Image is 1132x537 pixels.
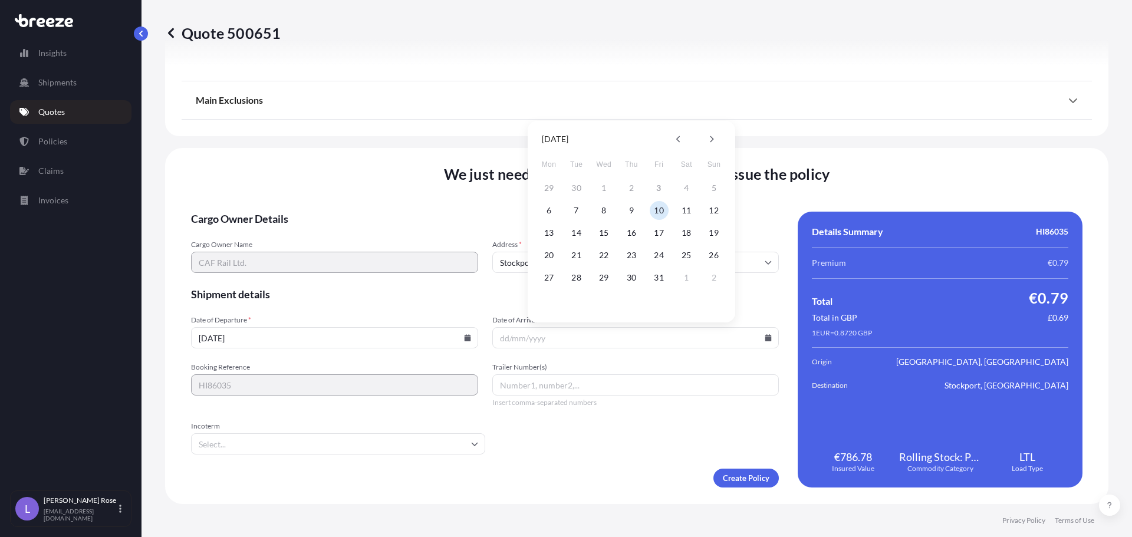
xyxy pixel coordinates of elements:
[1002,516,1045,525] a: Privacy Policy
[705,246,723,265] button: 26
[622,268,641,287] button: 30
[10,130,131,153] a: Policies
[705,223,723,242] button: 19
[650,201,669,220] button: 10
[38,195,68,206] p: Invoices
[1048,312,1068,324] span: £0.69
[812,380,878,391] span: Destination
[38,165,64,177] p: Claims
[1055,516,1094,525] a: Terms of Use
[1048,257,1068,269] span: €0.79
[492,398,779,407] span: Insert comma-separated numbers
[542,132,568,146] div: [DATE]
[38,47,67,59] p: Insights
[539,268,558,287] button: 27
[812,226,883,238] span: Details Summary
[165,24,281,42] p: Quote 500651
[444,164,830,183] span: We just need a few more details before we issue the policy
[10,189,131,212] a: Invoices
[593,153,614,176] span: Wednesday
[622,223,641,242] button: 16
[38,136,67,147] p: Policies
[594,223,613,242] button: 15
[191,433,485,454] input: Select...
[539,246,558,265] button: 20
[705,268,723,287] button: 2
[677,268,696,287] button: 1
[191,287,779,301] span: Shipment details
[191,374,478,396] input: Your internal reference
[622,246,641,265] button: 23
[38,77,77,88] p: Shipments
[812,328,872,338] span: 1 EUR = 0.8720 GBP
[567,268,586,287] button: 28
[191,315,478,325] span: Date of Departure
[832,464,874,473] span: Insured Value
[538,153,560,176] span: Monday
[10,41,131,65] a: Insights
[899,450,982,464] span: Rolling Stock: Parts and Accessories
[1036,226,1068,238] span: HI86035
[723,472,769,484] p: Create Policy
[191,363,478,372] span: Booking Reference
[539,201,558,220] button: 6
[594,246,613,265] button: 22
[492,315,779,325] span: Date of Arrival
[834,450,872,464] span: €786.78
[567,201,586,220] button: 7
[566,153,587,176] span: Tuesday
[196,86,1078,114] div: Main Exclusions
[713,469,779,487] button: Create Policy
[945,380,1068,391] span: Stockport, [GEOGRAPHIC_DATA]
[677,246,696,265] button: 25
[10,159,131,183] a: Claims
[705,201,723,220] button: 12
[10,100,131,124] a: Quotes
[1012,464,1043,473] span: Load Type
[677,201,696,220] button: 11
[492,374,779,396] input: Number1, number2,...
[907,464,973,473] span: Commodity Category
[1029,288,1068,307] span: €0.79
[492,252,779,273] input: Cargo owner address
[622,201,641,220] button: 9
[191,212,779,226] span: Cargo Owner Details
[650,246,669,265] button: 24
[38,106,65,118] p: Quotes
[1019,450,1035,464] span: LTL
[812,312,857,324] span: Total in GBP
[649,153,670,176] span: Friday
[10,71,131,94] a: Shipments
[812,356,878,368] span: Origin
[191,421,485,431] span: Incoterm
[539,223,558,242] button: 13
[567,223,586,242] button: 14
[812,295,832,307] span: Total
[676,153,697,176] span: Saturday
[896,356,1068,368] span: [GEOGRAPHIC_DATA], [GEOGRAPHIC_DATA]
[25,503,30,515] span: L
[492,240,779,249] span: Address
[703,153,725,176] span: Sunday
[492,363,779,372] span: Trailer Number(s)
[567,246,586,265] button: 21
[191,327,478,348] input: dd/mm/yyyy
[812,257,846,269] span: Premium
[44,496,117,505] p: [PERSON_NAME] Rose
[621,153,642,176] span: Thursday
[650,223,669,242] button: 17
[44,508,117,522] p: [EMAIL_ADDRESS][DOMAIN_NAME]
[492,327,779,348] input: dd/mm/yyyy
[196,94,263,106] span: Main Exclusions
[650,268,669,287] button: 31
[594,268,613,287] button: 29
[677,223,696,242] button: 18
[191,240,478,249] span: Cargo Owner Name
[594,201,613,220] button: 8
